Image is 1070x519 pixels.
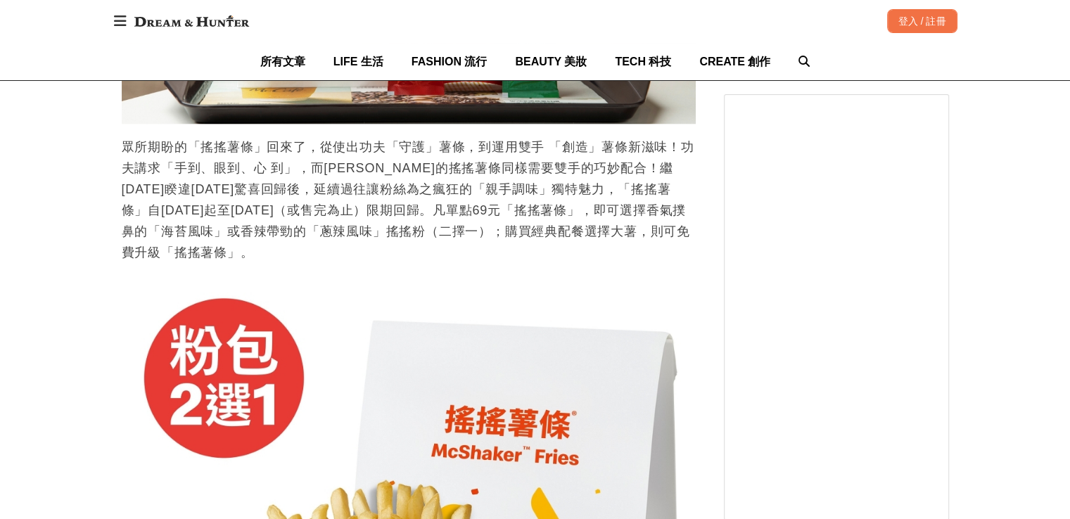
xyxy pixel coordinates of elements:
[260,56,305,68] span: 所有文章
[333,56,383,68] span: LIFE 生活
[515,56,587,68] span: BEAUTY 美妝
[260,43,305,80] a: 所有文章
[887,9,957,33] div: 登入 / 註冊
[127,8,256,34] img: Dream & Hunter
[412,43,488,80] a: FASHION 流行
[699,43,770,80] a: CREATE 創作
[333,43,383,80] a: LIFE 生活
[515,43,587,80] a: BEAUTY 美妝
[699,56,770,68] span: CREATE 創作
[122,136,696,263] p: 眾所期盼的「搖搖薯條」回來了，從使出功夫「守護」薯條，到運用雙手 「創造」薯條新滋味！功夫講求「手到、眼到、心 到」，而[PERSON_NAME]的搖搖薯條同樣需要雙手的巧妙配合！繼[DATE]...
[412,56,488,68] span: FASHION 流行
[615,56,671,68] span: TECH 科技
[615,43,671,80] a: TECH 科技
